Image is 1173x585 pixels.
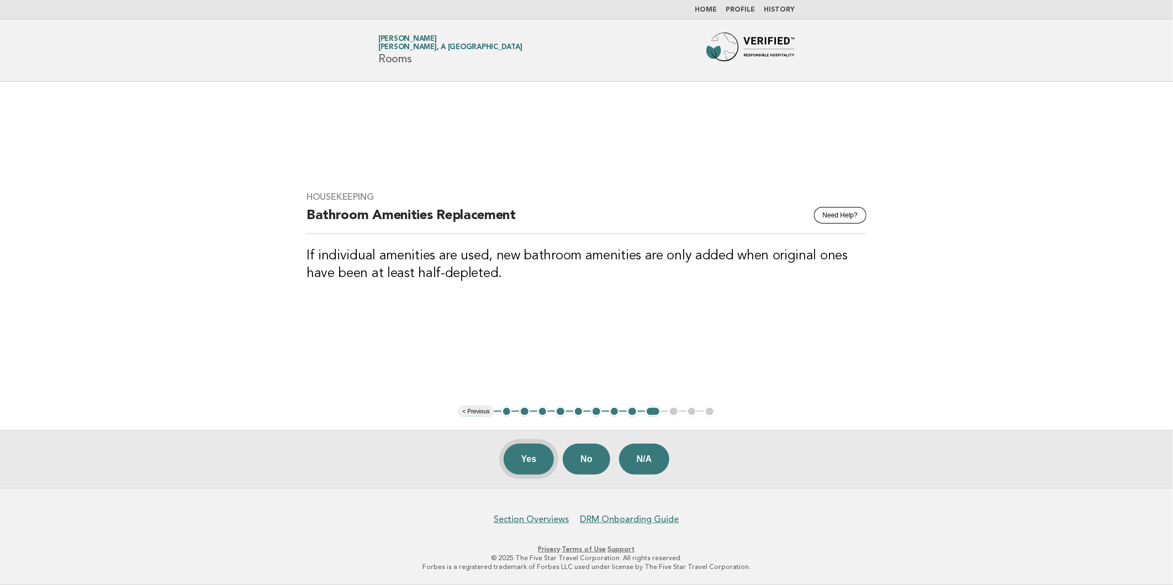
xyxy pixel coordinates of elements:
[501,406,512,417] button: 1
[538,545,561,553] a: Privacy
[562,545,606,553] a: Terms of Use
[519,406,530,417] button: 2
[726,7,755,13] a: Profile
[619,444,670,475] button: N/A
[537,406,548,417] button: 3
[608,545,635,553] a: Support
[378,35,522,51] a: [PERSON_NAME][PERSON_NAME], A [GEOGRAPHIC_DATA]
[504,444,554,475] button: Yes
[378,36,522,65] h1: Rooms
[458,406,494,417] button: < Previous
[494,514,569,525] a: Section Overviews
[555,406,566,417] button: 4
[591,406,602,417] button: 6
[609,406,620,417] button: 7
[307,192,866,203] h3: Housekeeping
[580,514,679,525] a: DRM Onboarding Guide
[307,247,866,283] h3: If individual amenities are used, new bathroom amenities are only added when original ones have b...
[378,44,522,51] span: [PERSON_NAME], A [GEOGRAPHIC_DATA]
[695,7,717,13] a: Home
[706,33,795,68] img: Forbes Travel Guide
[249,562,924,571] p: Forbes is a registered trademark of Forbes LLC used under license by The Five Star Travel Corpora...
[645,406,661,417] button: 9
[249,554,924,562] p: © 2025 The Five Star Travel Corporation. All rights reserved.
[627,406,638,417] button: 8
[764,7,795,13] a: History
[573,406,584,417] button: 5
[249,545,924,554] p: · ·
[814,207,866,224] button: Need Help?
[307,207,866,234] h2: Bathroom Amenities Replacement
[563,444,610,475] button: No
